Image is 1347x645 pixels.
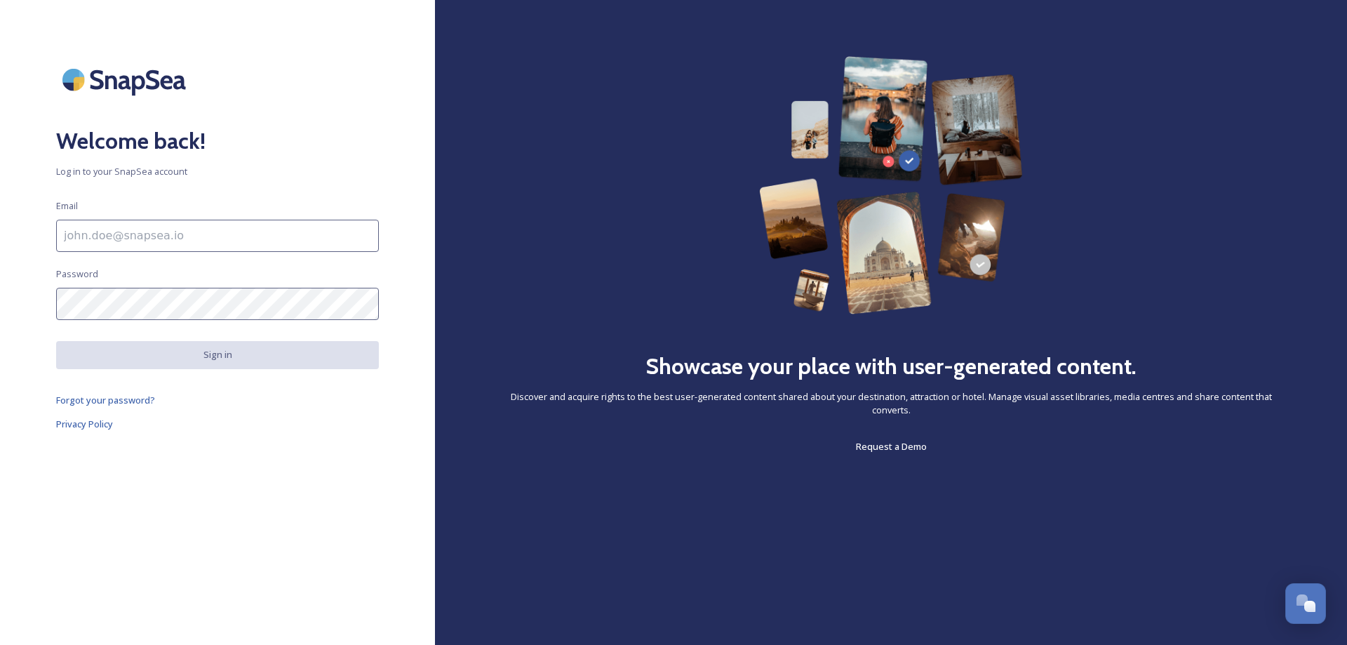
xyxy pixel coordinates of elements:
[491,390,1291,417] span: Discover and acquire rights to the best user-generated content shared about your destination, att...
[1285,583,1326,624] button: Open Chat
[56,341,379,368] button: Sign in
[56,415,379,432] a: Privacy Policy
[56,418,113,430] span: Privacy Policy
[56,267,98,281] span: Password
[56,394,155,406] span: Forgot your password?
[759,56,1022,314] img: 63b42ca75bacad526042e722_Group%20154-p-800.png
[56,199,78,213] span: Email
[56,392,379,408] a: Forgot your password?
[56,56,196,103] img: SnapSea Logo
[856,440,927,453] span: Request a Demo
[856,438,927,455] a: Request a Demo
[645,350,1137,383] h2: Showcase your place with user-generated content.
[56,220,379,252] input: john.doe@snapsea.io
[56,165,379,178] span: Log in to your SnapSea account
[56,124,379,158] h2: Welcome back!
